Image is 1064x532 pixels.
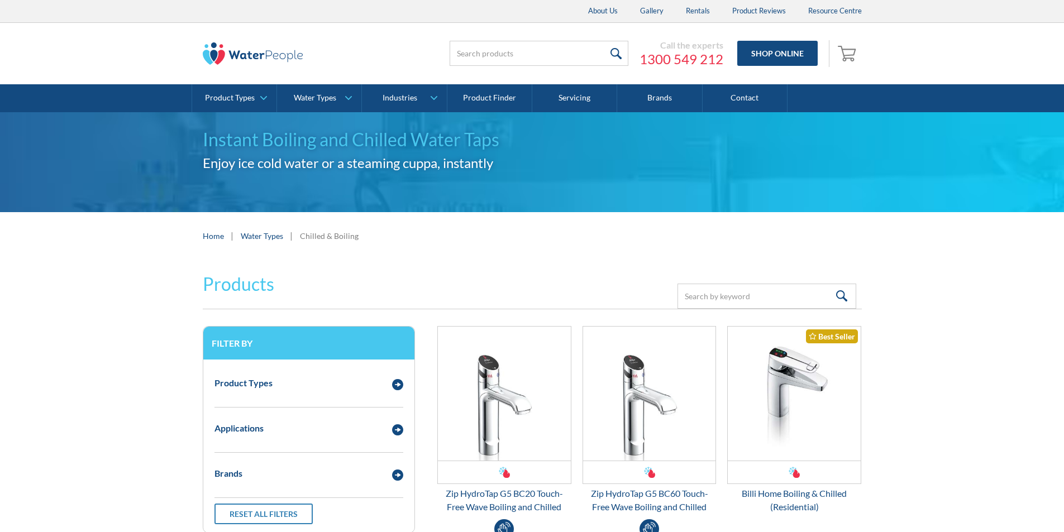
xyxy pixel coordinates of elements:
div: Industries [383,93,417,103]
iframe: podium webchat widget bubble [952,476,1064,532]
h2: Enjoy ice cold water or a steaming cuppa, instantly [203,153,862,173]
div: Product Types [214,376,273,390]
a: Billi Home Boiling & Chilled (Residential)Best SellerBilli Home Boiling & Chilled (Residential) [727,326,861,514]
div: Water Types [294,93,336,103]
a: Water Types [277,84,361,112]
a: Servicing [532,84,617,112]
div: Best Seller [806,329,858,343]
a: Contact [703,84,788,112]
div: Brands [214,467,242,480]
a: Shop Online [737,41,818,66]
a: Reset all filters [214,504,313,524]
h3: Filter by [212,338,406,348]
a: Zip HydroTap G5 BC60 Touch-Free Wave Boiling and ChilledZip HydroTap G5 BC60 Touch-Free Wave Boil... [583,326,717,514]
div: Chilled & Boiling [300,230,359,242]
div: Zip HydroTap G5 BC20 Touch-Free Wave Boiling and Chilled [437,487,571,514]
a: Brands [617,84,702,112]
div: Zip HydroTap G5 BC60 Touch-Free Wave Boiling and Chilled [583,487,717,514]
a: Home [203,230,224,242]
input: Search by keyword [677,284,856,309]
img: shopping cart [838,44,859,62]
h1: Instant Boiling and Chilled Water Taps [203,126,862,153]
div: | [289,229,294,242]
div: | [230,229,235,242]
img: The Water People [203,42,303,65]
a: Open cart [835,40,862,67]
div: Billi Home Boiling & Chilled (Residential) [727,487,861,514]
img: Billi Home Boiling & Chilled (Residential) [728,327,861,461]
input: Search products [450,41,628,66]
h2: Products [203,271,274,298]
a: Product Finder [447,84,532,112]
div: Call the experts [640,40,723,51]
a: Zip HydroTap G5 BC20 Touch-Free Wave Boiling and ChilledZip HydroTap G5 BC20 Touch-Free Wave Boil... [437,326,571,514]
a: 1300 549 212 [640,51,723,68]
a: Product Types [192,84,276,112]
img: Zip HydroTap G5 BC20 Touch-Free Wave Boiling and Chilled [438,327,571,461]
img: Zip HydroTap G5 BC60 Touch-Free Wave Boiling and Chilled [583,327,716,461]
a: Industries [362,84,446,112]
div: Product Types [205,93,255,103]
a: Water Types [241,230,283,242]
div: Applications [214,421,264,435]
